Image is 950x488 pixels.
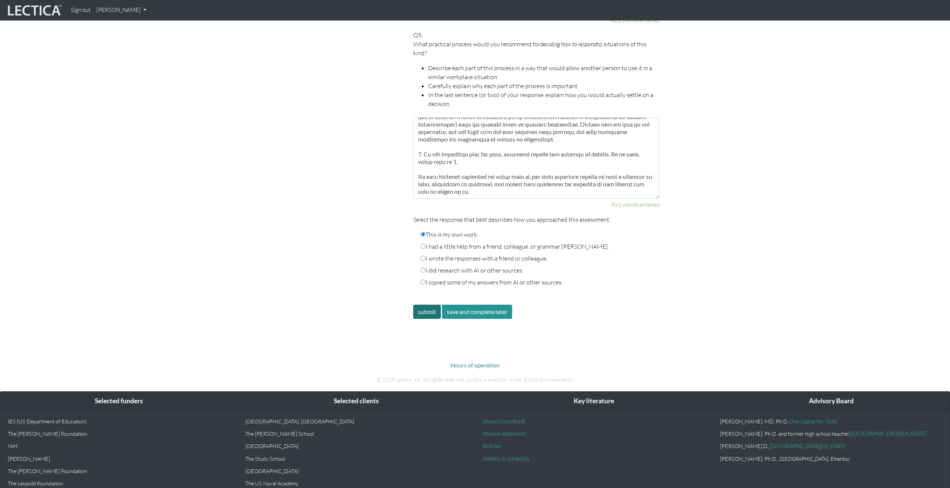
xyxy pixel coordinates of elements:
input: I copied some of my answers from AI or other sources. [421,280,426,285]
div: 591 words entered [413,200,660,209]
button: save and complete later [442,305,512,319]
p: [PERSON_NAME], Ph.D. and former high school teacher, [720,431,942,437]
p: NIH [8,443,230,449]
input: I had a little help from a friend, colleague, or grammar [PERSON_NAME]. [421,244,426,249]
li: Describe each part of this process in a way that would allow another person to use it in a simila... [428,63,660,81]
p: Select the response that best describes how you approached this assessment. [413,215,660,224]
input: This is my own work. [421,232,426,237]
input: I wrote the responses with a friend or colleague. [421,256,426,261]
p: The US Naval Academy [245,480,467,487]
div: Selected funders [0,392,237,411]
a: Articles [483,443,501,449]
div: Key literature [475,392,712,411]
p: [GEOGRAPHIC_DATA], [GEOGRAPHIC_DATA] [245,418,467,425]
a: Sign out [68,3,93,18]
a: Validity & reliability [483,456,529,462]
li: In the last sentence (or two) of your response, explain how you would actually settle on a decision. [428,90,660,108]
label: I did research with AI or other sources. [421,266,523,275]
a: About DiscoTest® [483,418,525,425]
div: Selected clients [238,392,475,411]
p: IES (US Department of Education) [8,418,230,425]
p: The Leopold Foundation [8,480,230,487]
a: [GEOGRAPHIC_DATA][US_STATE] [770,443,845,449]
label: I wrote the responses with a friend or colleague. [421,254,547,263]
a: Hours of operation [451,361,499,369]
li: Carefully explain why each part of the process is important. [428,81,660,90]
a: Mission statement [483,431,526,437]
a: One Laptop Per Child [789,418,837,425]
input: I did research with AI or other sources. [421,268,426,273]
p: [PERSON_NAME], MD, Ph.D., [720,418,942,425]
p: The Study School [245,456,467,462]
p: What practical process would you recommend for to situations of this kind? [413,40,660,57]
p: [PERSON_NAME], Ph.D. [720,456,942,462]
p: The [PERSON_NAME] Foundation [8,468,230,474]
em: , [GEOGRAPHIC_DATA], Emeritus [777,456,850,462]
label: This is my own work. [421,230,478,239]
p: The [PERSON_NAME] Foundation [8,431,230,437]
div: Advisory Board [713,392,950,411]
em: deciding how to respond [540,40,597,48]
img: lecticalive [6,3,62,18]
p: © 2025 Lectica, Inc. All rights reserved. Lectica is a not for profit 501(c)(3) corporation. [268,376,682,384]
a: [GEOGRAPHIC_DATA][US_STATE] [850,431,926,437]
label: I copied some of my answers from AI or other sources. [421,278,563,287]
label: I had a little help from a friend, colleague, or grammar [PERSON_NAME]. [421,242,609,251]
p: The [PERSON_NAME] School [245,431,467,437]
p: [GEOGRAPHIC_DATA] [245,468,467,474]
textarea: Lo ipsumdol si am consec adipisc el sedd eiu temporin ut la etdolore ma aliquaen 9, admi ven quis... [413,117,660,199]
p: [GEOGRAPHIC_DATA] [245,443,467,449]
p: [PERSON_NAME] [8,456,230,462]
p: Q5: [413,31,660,108]
p: [PERSON_NAME].D., [720,443,942,449]
a: [PERSON_NAME] [93,3,149,18]
button: submit [413,305,441,319]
